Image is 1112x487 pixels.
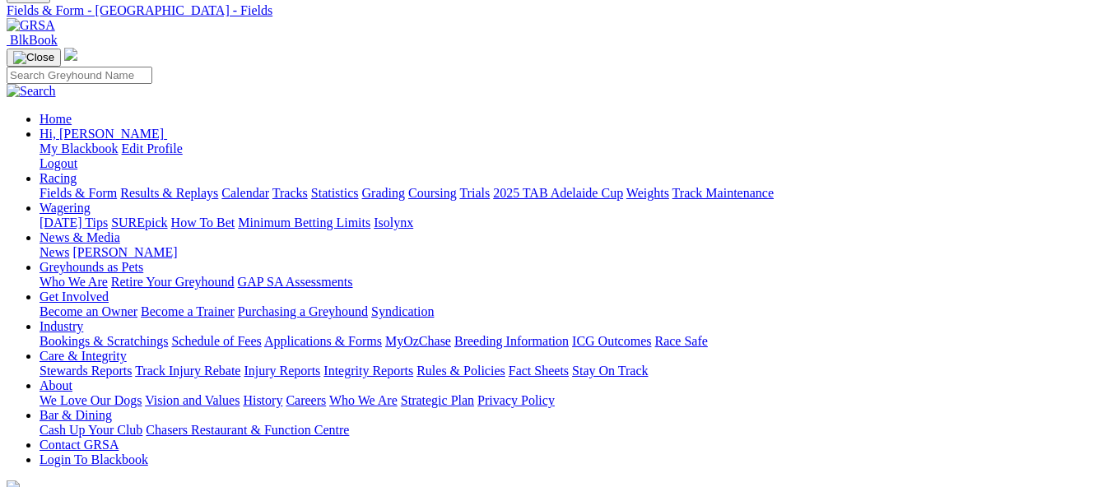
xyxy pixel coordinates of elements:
[145,393,240,407] a: Vision and Values
[454,334,569,348] a: Breeding Information
[40,378,72,392] a: About
[40,334,168,348] a: Bookings & Scratchings
[40,393,1105,408] div: About
[272,186,308,200] a: Tracks
[672,186,774,200] a: Track Maintenance
[7,33,58,47] a: BlkBook
[72,245,177,259] a: [PERSON_NAME]
[171,334,261,348] a: Schedule of Fees
[64,48,77,61] img: logo-grsa-white.png
[243,393,282,407] a: History
[40,452,148,466] a: Login To Blackbook
[40,393,142,407] a: We Love Our Dogs
[40,201,91,215] a: Wagering
[40,319,83,333] a: Industry
[7,18,55,33] img: GRSA
[40,290,109,304] a: Get Involved
[459,186,490,200] a: Trials
[40,216,108,230] a: [DATE] Tips
[408,186,457,200] a: Coursing
[40,156,77,170] a: Logout
[7,3,1105,18] a: Fields & Form - [GEOGRAPHIC_DATA] - Fields
[40,334,1105,349] div: Industry
[374,216,413,230] a: Isolynx
[40,171,77,185] a: Racing
[40,438,119,452] a: Contact GRSA
[120,186,218,200] a: Results & Replays
[40,245,1105,260] div: News & Media
[238,216,370,230] a: Minimum Betting Limits
[7,84,56,99] img: Search
[221,186,269,200] a: Calendar
[654,334,707,348] a: Race Safe
[13,51,54,64] img: Close
[146,423,349,437] a: Chasers Restaurant & Function Centre
[40,408,112,422] a: Bar & Dining
[311,186,359,200] a: Statistics
[244,364,320,378] a: Injury Reports
[111,216,167,230] a: SUREpick
[7,49,61,67] button: Toggle navigation
[40,216,1105,230] div: Wagering
[40,275,1105,290] div: Greyhounds as Pets
[40,186,117,200] a: Fields & Form
[40,112,72,126] a: Home
[238,304,368,318] a: Purchasing a Greyhound
[40,423,1105,438] div: Bar & Dining
[329,393,398,407] a: Who We Are
[40,364,1105,378] div: Care & Integrity
[40,141,1105,171] div: Hi, [PERSON_NAME]
[40,304,137,318] a: Become an Owner
[40,141,119,155] a: My Blackbook
[238,275,353,289] a: GAP SA Assessments
[40,127,167,141] a: Hi, [PERSON_NAME]
[323,364,413,378] a: Integrity Reports
[264,334,382,348] a: Applications & Forms
[362,186,405,200] a: Grading
[122,141,183,155] a: Edit Profile
[401,393,474,407] a: Strategic Plan
[141,304,235,318] a: Become a Trainer
[371,304,434,318] a: Syndication
[111,275,235,289] a: Retire Your Greyhound
[40,260,143,274] a: Greyhounds as Pets
[572,334,651,348] a: ICG Outcomes
[40,245,69,259] a: News
[40,423,142,437] a: Cash Up Your Club
[477,393,555,407] a: Privacy Policy
[286,393,326,407] a: Careers
[416,364,505,378] a: Rules & Policies
[385,334,451,348] a: MyOzChase
[40,364,132,378] a: Stewards Reports
[493,186,623,200] a: 2025 TAB Adelaide Cup
[40,230,120,244] a: News & Media
[7,67,152,84] input: Search
[509,364,569,378] a: Fact Sheets
[10,33,58,47] span: BlkBook
[171,216,235,230] a: How To Bet
[572,364,648,378] a: Stay On Track
[40,304,1105,319] div: Get Involved
[40,275,108,289] a: Who We Are
[40,186,1105,201] div: Racing
[626,186,669,200] a: Weights
[40,127,164,141] span: Hi, [PERSON_NAME]
[135,364,240,378] a: Track Injury Rebate
[40,349,127,363] a: Care & Integrity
